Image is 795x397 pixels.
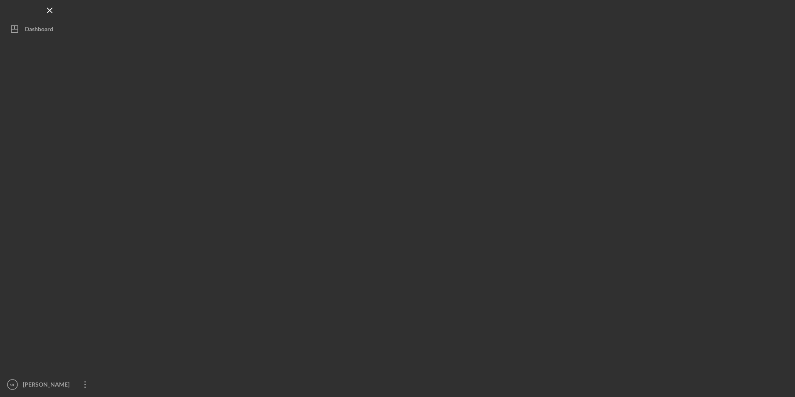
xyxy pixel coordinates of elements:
[4,376,96,393] button: ML[PERSON_NAME]
[21,376,75,395] div: [PERSON_NAME]
[25,21,53,40] div: Dashboard
[10,382,15,387] text: ML
[4,21,96,37] button: Dashboard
